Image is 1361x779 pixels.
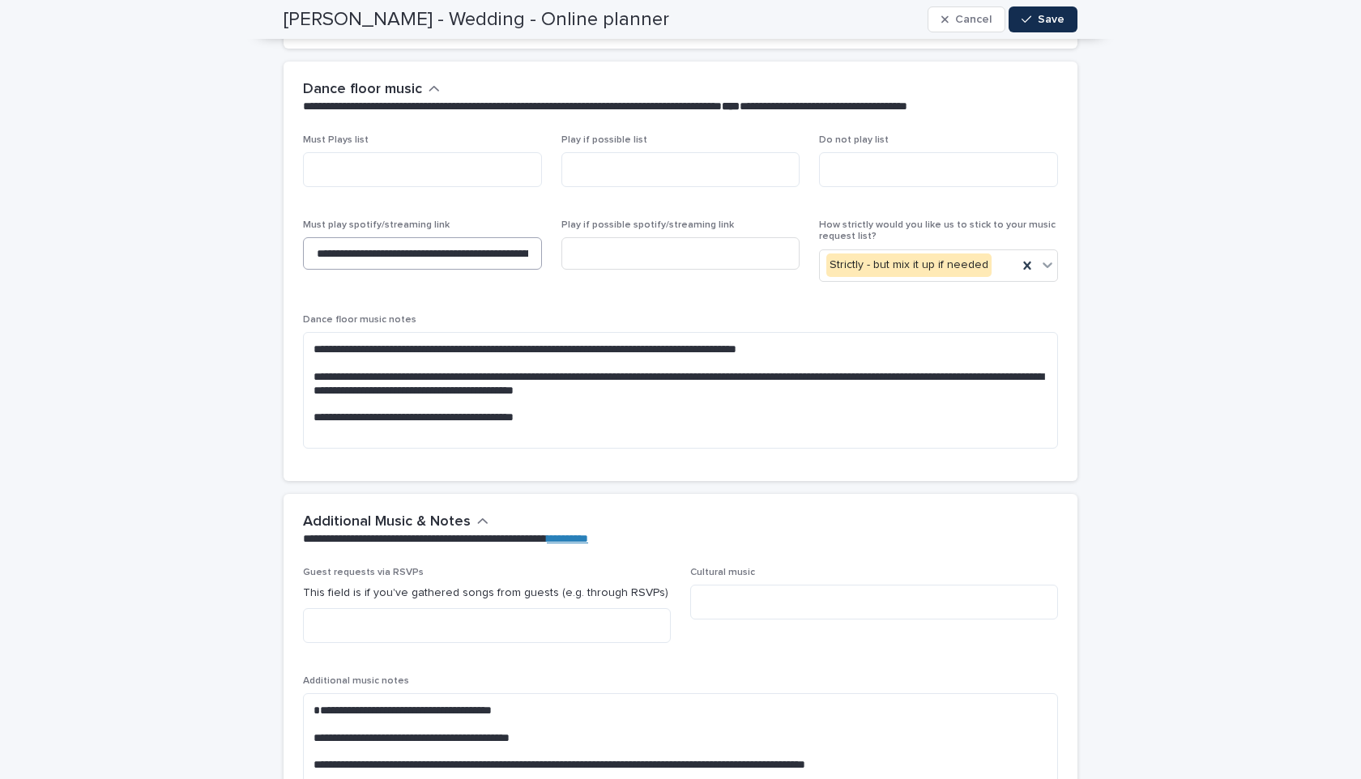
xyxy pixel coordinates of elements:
span: Guest requests via RSVPs [303,568,424,577]
span: Save [1038,14,1064,25]
span: Dance floor music notes [303,315,416,325]
span: Cultural music [690,568,755,577]
span: Play if possible list [561,135,647,145]
span: Cancel [955,14,992,25]
h2: [PERSON_NAME] - Wedding - Online planner [284,8,669,32]
button: Additional Music & Notes [303,513,489,531]
h2: Dance floor music [303,81,422,99]
span: How strictly would you like us to stick to your music request list? [819,220,1056,241]
span: Must play spotify/streaming link [303,220,450,230]
button: Dance floor music [303,81,440,99]
span: Must Plays list [303,135,369,145]
span: Play if possible spotify/streaming link [561,220,734,230]
h2: Additional Music & Notes [303,513,471,531]
button: Save [1009,6,1077,32]
button: Cancel [928,6,1005,32]
div: Strictly - but mix it up if needed [826,253,992,277]
span: Do not play list [819,135,889,145]
span: Additional music notes [303,676,409,686]
p: This field is if you've gathered songs from guests (e.g. through RSVPs) [303,585,671,602]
